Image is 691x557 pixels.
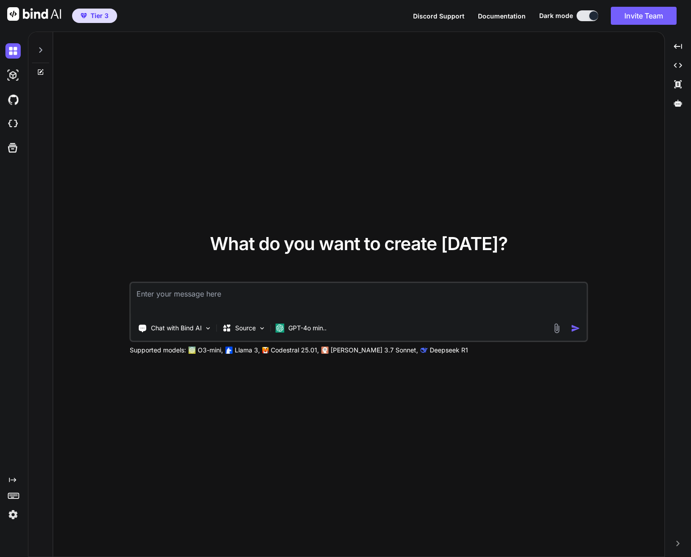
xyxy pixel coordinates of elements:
button: premiumTier 3 [72,9,117,23]
p: Source [235,324,256,333]
button: Invite Team [611,7,677,25]
p: [PERSON_NAME] 3.7 Sonnet, [331,346,418,355]
img: claude [322,347,329,354]
p: Supported models: [130,346,186,355]
img: Pick Tools [205,324,212,332]
img: attachment [551,323,562,333]
img: claude [421,347,428,354]
img: Mistral-AI [263,347,269,353]
img: cloudideIcon [5,116,21,132]
span: Documentation [478,12,526,20]
p: Llama 3, [235,346,260,355]
img: githubDark [5,92,21,107]
p: Codestral 25.01, [271,346,319,355]
img: GPT-4o mini [276,324,285,333]
span: Discord Support [413,12,464,20]
p: GPT-4o min.. [288,324,327,333]
button: Documentation [478,11,526,21]
img: premium [81,13,87,18]
img: darkChat [5,43,21,59]
img: darkAi-studio [5,68,21,83]
img: Pick Models [259,324,266,332]
p: O3-mini, [198,346,223,355]
p: Chat with Bind AI [151,324,202,333]
span: Dark mode [539,11,573,20]
img: GPT-4 [189,347,196,354]
img: settings [5,507,21,522]
img: Llama2 [226,347,233,354]
button: Discord Support [413,11,464,21]
p: Deepseek R1 [430,346,468,355]
span: What do you want to create [DATE]? [210,233,508,255]
img: Bind AI [7,7,61,21]
span: Tier 3 [91,11,109,20]
img: icon [571,324,580,333]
